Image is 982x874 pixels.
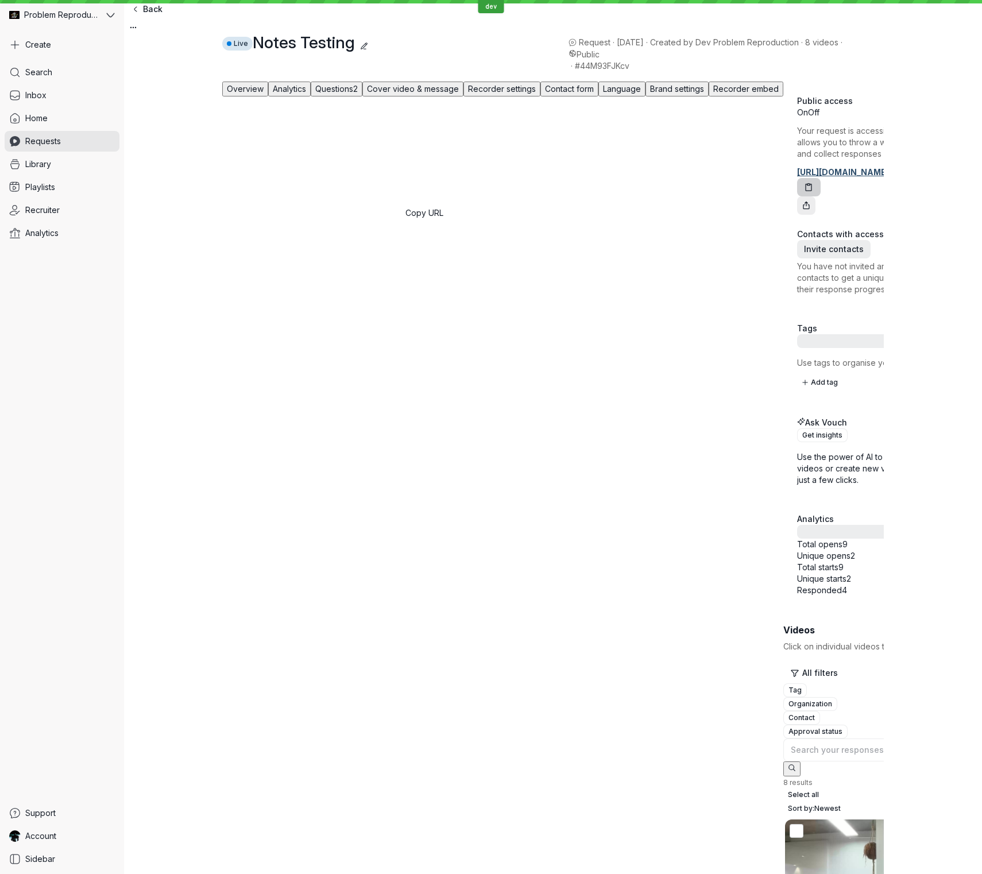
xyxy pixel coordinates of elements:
[25,113,48,124] span: Home
[850,551,855,560] span: 2
[644,37,650,48] span: ·
[367,84,459,94] span: Cover video & message
[5,849,119,869] a: Sidebar
[5,85,119,106] a: Inbox
[5,34,119,55] button: Create
[9,10,20,20] img: Problem Reproductions avatar
[25,90,47,101] span: Inbox
[25,204,60,216] span: Recruiter
[797,539,842,549] span: Total opens
[838,37,845,48] span: ·
[25,181,55,193] span: Playlists
[797,574,846,583] span: Unique starts
[617,37,644,47] span: [DATE]
[25,158,51,170] span: Library
[5,62,119,83] a: Search
[797,551,850,560] span: Unique opens
[9,830,21,842] img: Shez Katrak avatar
[783,802,845,815] button: Sort by:Newest
[355,37,373,55] button: Edit title
[788,712,815,724] span: Contact
[783,725,848,738] button: Approval status
[797,107,808,117] span: On
[783,697,837,711] button: Organization
[468,84,536,94] span: Recorder settings
[575,61,629,71] span: #44M93FJKcv
[25,39,51,51] span: Create
[783,683,807,697] button: Tag
[25,227,59,239] span: Analytics
[234,37,248,51] span: Live
[650,37,799,47] span: Created by Dev Problem Reproduction
[610,37,617,48] span: ·
[802,667,838,679] span: All filters
[405,207,443,219] div: Copy URL
[799,37,805,48] span: ·
[788,698,832,710] span: Organization
[783,778,813,787] span: 8 results
[797,167,889,177] a: [URL][DOMAIN_NAME]
[788,789,819,800] span: Select all
[569,37,611,48] span: Request
[797,376,842,389] button: Add tag
[797,196,815,215] button: Share
[797,562,838,572] span: Total starts
[569,60,575,72] span: ·
[5,200,119,221] a: Recruiter
[804,243,864,255] span: Invite contacts
[5,154,119,175] a: Library
[713,84,779,94] span: Recorder embed
[846,574,851,583] span: 2
[808,107,819,117] span: Off
[5,177,119,198] a: Playlists
[25,67,52,78] span: Search
[783,664,845,682] button: All filters
[603,84,641,94] span: Language
[5,803,119,823] a: Support
[5,826,119,846] a: Shez Katrak avatarAccount
[783,788,824,802] button: Select all
[842,585,847,595] span: 4
[783,711,820,725] button: Contact
[5,131,119,152] a: Requests
[315,84,353,94] span: Questions
[253,33,355,52] span: Notes Testing
[783,761,801,776] button: Search
[838,562,844,572] span: 9
[25,136,61,147] span: Requests
[788,803,841,814] span: Sort by: Newest
[797,240,871,258] button: Invite contacts
[650,84,704,94] span: Brand settings
[842,539,848,549] span: 9
[802,430,842,441] span: Get insights
[797,428,848,442] button: Get insights
[273,84,306,94] span: Analytics
[797,585,842,595] span: Responded
[24,9,98,21] span: Problem Reproductions
[545,84,594,94] span: Contact form
[143,3,163,15] span: Back
[788,726,842,737] span: Approval status
[25,807,56,819] span: Support
[5,5,119,25] button: Problem Reproductions avatarProblem Reproductions
[353,84,358,94] span: 2
[5,5,104,25] div: Problem Reproductions
[577,49,600,59] span: Public
[5,108,119,129] a: Home
[227,84,264,94] span: Overview
[25,830,56,842] span: Account
[805,37,838,47] span: 8 videos
[788,684,802,696] span: Tag
[25,853,55,865] span: Sidebar
[5,223,119,243] a: Analytics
